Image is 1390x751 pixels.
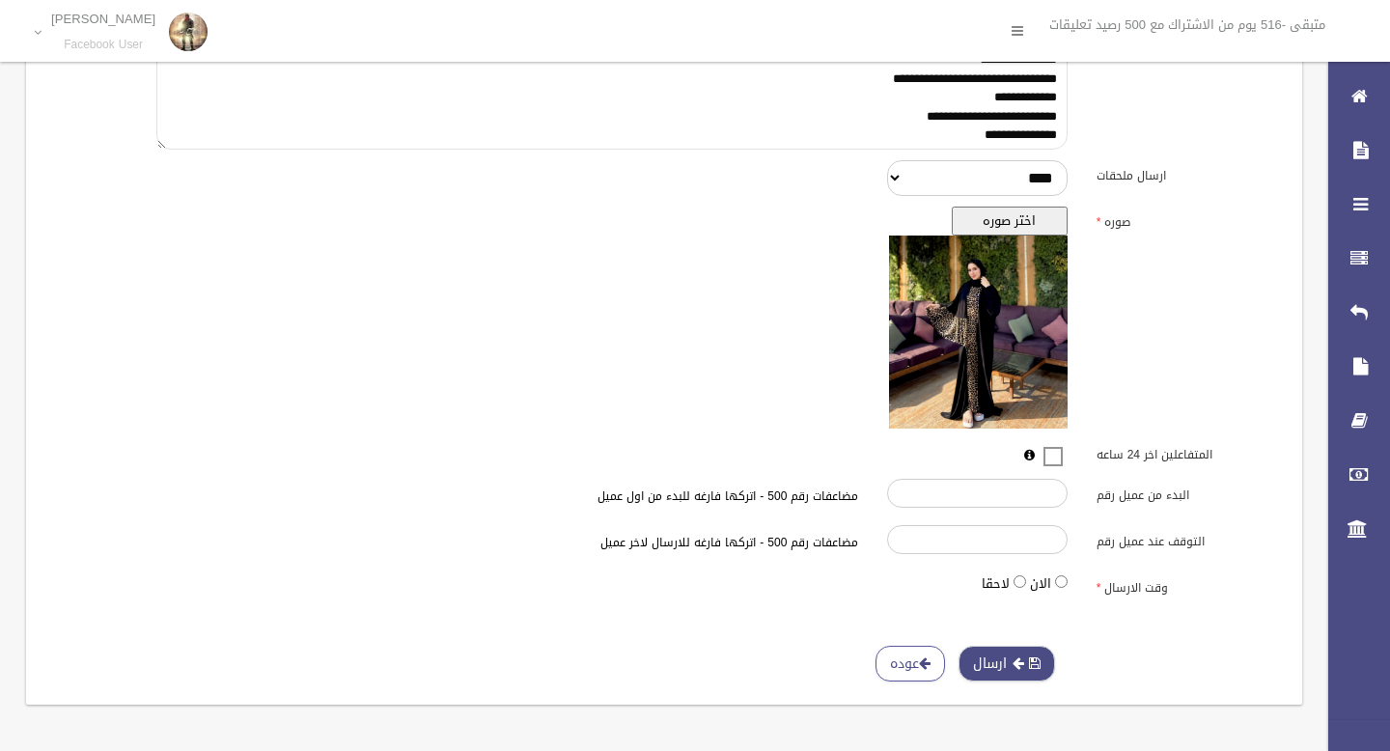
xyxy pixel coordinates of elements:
small: Facebook User [51,38,155,52]
h6: مضاعفات رقم 500 - اتركها فارغه للارسال لاخر عميل [366,537,859,549]
label: لاحقا [982,572,1010,596]
label: البدء من عميل رقم [1082,479,1291,506]
label: وقت الارسال [1082,571,1291,598]
label: الان [1030,572,1051,596]
h6: مضاعفات رقم 500 - اتركها فارغه للبدء من اول عميل [366,490,859,503]
label: صوره [1082,207,1291,234]
p: [PERSON_NAME] [51,12,155,26]
label: التوقف عند عميل رقم [1082,525,1291,552]
button: ارسال [959,646,1055,681]
button: اختر صوره [952,207,1068,236]
label: ارسال ملحقات [1082,160,1291,187]
img: معاينه الصوره [889,236,1067,429]
label: المتفاعلين اخر 24 ساعه [1082,439,1291,466]
a: عوده [876,646,945,681]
